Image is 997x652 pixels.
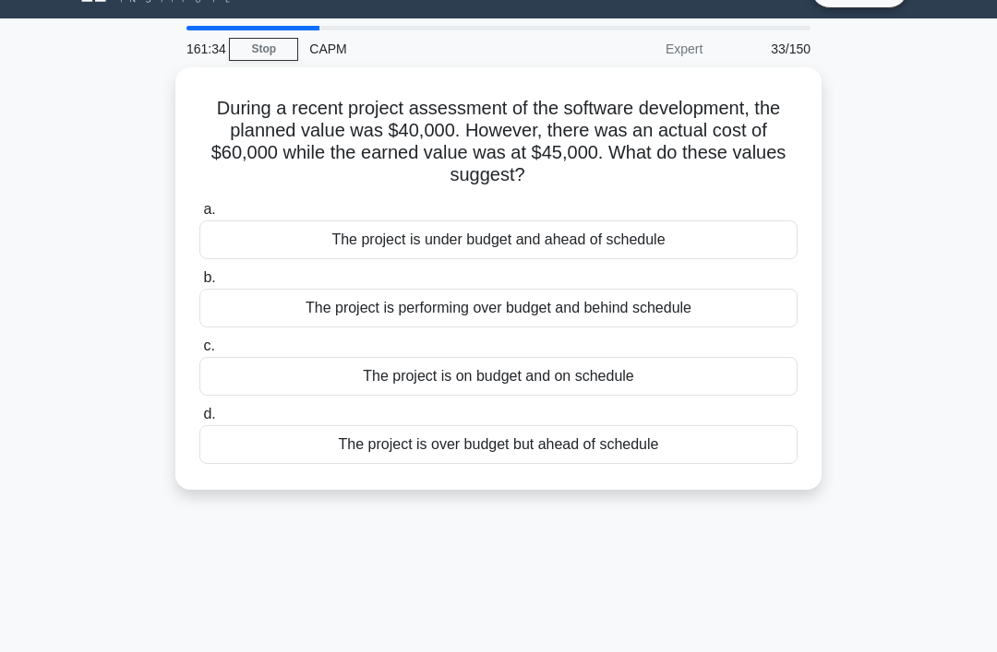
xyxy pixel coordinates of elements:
[175,30,229,67] div: 161:34
[298,30,552,67] div: CAPM
[199,289,798,327] div: The project is performing over budget and behind schedule
[229,38,298,61] a: Stop
[203,201,215,217] span: a.
[203,338,214,353] span: c.
[203,406,215,421] span: d.
[552,30,714,67] div: Expert
[199,357,798,396] div: The project is on budget and on schedule
[199,220,798,259] div: The project is under budget and ahead of schedule
[199,425,798,464] div: The project is over budget but ahead of schedule
[198,97,799,187] h5: During a recent project assessment of the software development, the planned value was $40,000. Ho...
[714,30,822,67] div: 33/150
[203,269,215,285] span: b.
